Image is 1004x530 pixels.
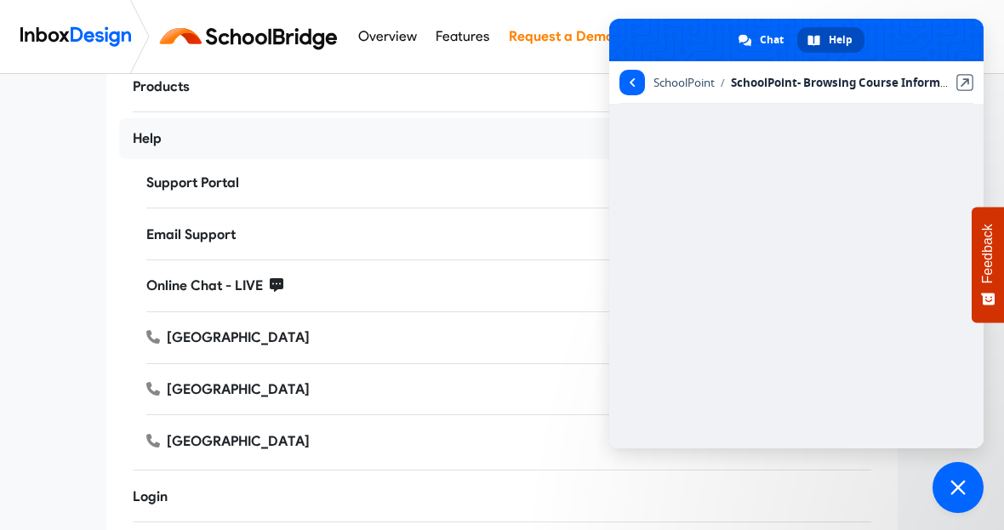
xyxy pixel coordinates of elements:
span: Online Chat - LIVE [146,277,270,293]
span: Chat [760,27,784,53]
a: View in Helpdesk [956,74,973,91]
div: Chat [728,27,796,53]
a: Request a Demo [504,20,618,54]
span: SchoolPoint [653,75,715,90]
a: Features [431,20,494,54]
a: Login [119,476,885,517]
span: Help [133,128,162,149]
a: [GEOGRAPHIC_DATA] 07 281 1600 [133,317,885,358]
div: [GEOGRAPHIC_DATA] [146,431,310,452]
a: Support Portal [133,162,885,203]
a: Help [119,118,885,159]
a: Email Support [133,214,885,255]
img: schoolbridge logo [157,16,348,57]
div: Close chat [933,462,984,513]
a: Overview [353,20,421,54]
a: Products [119,66,765,107]
span: Feedback [980,224,995,283]
div: [GEOGRAPHIC_DATA] [146,328,310,348]
div: Help [797,27,864,53]
a: [GEOGRAPHIC_DATA] 03 281 7559 [133,421,885,462]
span: / [715,76,731,90]
span: Help [829,27,853,53]
button: Feedback - Show survey [972,207,1004,322]
span: Return to articles [619,70,645,95]
div: [GEOGRAPHIC_DATA] [146,379,310,400]
a: Online Chat - LIVE [133,265,885,306]
a: [GEOGRAPHIC_DATA] 09 282 4600 [133,369,885,410]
